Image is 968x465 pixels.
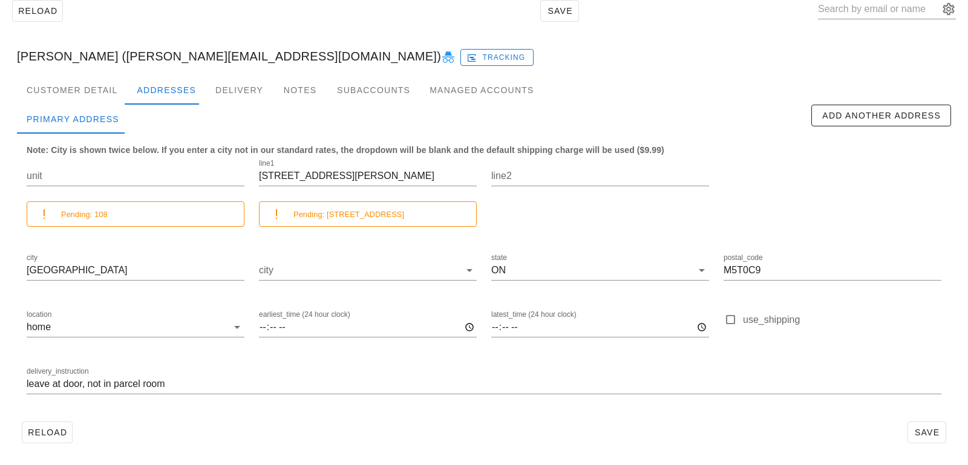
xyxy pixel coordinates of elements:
[907,421,946,443] button: Save
[811,105,951,126] button: Add Another Address
[27,310,51,319] label: location
[18,6,57,16] span: Reload
[941,2,956,16] button: appended action
[743,314,941,326] label: use_shipping
[491,310,577,319] label: latest_time (24 hour clock)
[27,367,89,376] label: delivery_instruction
[17,76,127,105] div: Customer Detail
[259,159,274,168] label: line1
[469,52,526,63] span: Tracking
[460,49,534,66] button: Tracking
[17,105,129,134] div: Primary Address
[546,6,574,16] span: Save
[206,76,273,105] div: Delivery
[259,310,350,319] label: earliest_time (24 hour clock)
[293,210,404,219] small: Pending: [STREET_ADDRESS]
[27,322,51,333] div: home
[491,253,507,262] label: state
[460,47,534,66] a: Tracking
[491,265,506,276] div: ON
[724,253,763,262] label: postal_code
[491,261,709,280] div: stateON
[27,428,67,437] span: Reload
[913,428,941,437] span: Save
[822,111,941,120] span: Add Another Address
[27,145,664,155] b: Note: City is shown twice below. If you enter a city not in our standard rates, the dropdown will...
[61,210,108,219] small: Pending: 108
[27,317,244,337] div: locationhome
[22,421,73,443] button: Reload
[273,76,327,105] div: Notes
[420,76,543,105] div: Managed Accounts
[259,261,477,280] div: city
[127,76,206,105] div: Addresses
[7,37,961,76] div: [PERSON_NAME] ([PERSON_NAME][EMAIL_ADDRESS][DOMAIN_NAME])
[27,253,38,262] label: city
[327,76,420,105] div: Subaccounts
